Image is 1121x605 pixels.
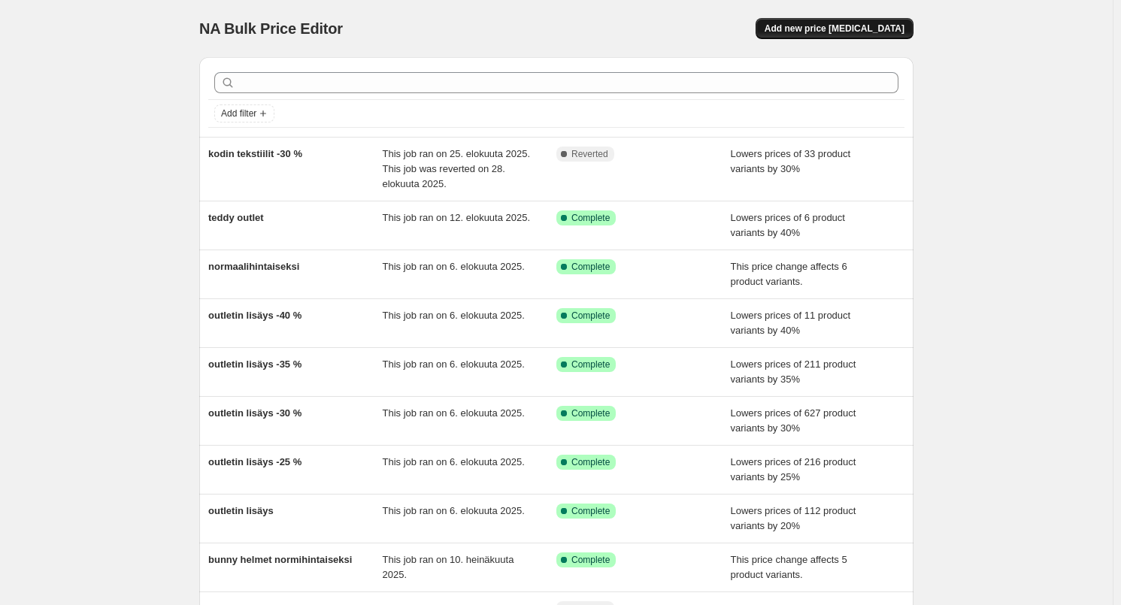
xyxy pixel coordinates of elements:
[383,212,531,223] span: This job ran on 12. elokuuta 2025.
[731,456,856,482] span: Lowers prices of 216 product variants by 25%
[383,456,525,467] span: This job ran on 6. elokuuta 2025.
[383,261,525,272] span: This job ran on 6. elokuuta 2025.
[208,310,301,321] span: outletin lisäys -40 %
[383,407,525,419] span: This job ran on 6. elokuuta 2025.
[208,358,301,370] span: outletin lisäys -35 %
[571,554,610,566] span: Complete
[571,148,608,160] span: Reverted
[731,407,856,434] span: Lowers prices of 627 product variants by 30%
[208,261,299,272] span: normaalihintaiseksi
[199,20,343,37] span: NA Bulk Price Editor
[731,554,847,580] span: This price change affects 5 product variants.
[571,310,610,322] span: Complete
[571,456,610,468] span: Complete
[731,212,845,238] span: Lowers prices of 6 product variants by 40%
[571,212,610,224] span: Complete
[208,456,301,467] span: outletin lisäys -25 %
[756,18,913,39] button: Add new price [MEDICAL_DATA]
[214,104,274,123] button: Add filter
[765,23,904,35] span: Add new price [MEDICAL_DATA]
[731,505,856,531] span: Lowers prices of 112 product variants by 20%
[208,148,302,159] span: kodin tekstiilit -30 %
[208,505,274,516] span: outletin lisäys
[208,212,264,223] span: teddy outlet
[383,554,514,580] span: This job ran on 10. heinäkuuta 2025.
[208,407,301,419] span: outletin lisäys -30 %
[383,358,525,370] span: This job ran on 6. elokuuta 2025.
[731,261,847,287] span: This price change affects 6 product variants.
[571,407,610,419] span: Complete
[383,148,531,189] span: This job ran on 25. elokuuta 2025. This job was reverted on 28. elokuuta 2025.
[383,310,525,321] span: This job ran on 6. elokuuta 2025.
[731,310,851,336] span: Lowers prices of 11 product variants by 40%
[571,505,610,517] span: Complete
[571,358,610,371] span: Complete
[221,107,256,119] span: Add filter
[571,261,610,273] span: Complete
[383,505,525,516] span: This job ran on 6. elokuuta 2025.
[208,554,352,565] span: bunny helmet normihintaiseksi
[731,358,856,385] span: Lowers prices of 211 product variants by 35%
[731,148,851,174] span: Lowers prices of 33 product variants by 30%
